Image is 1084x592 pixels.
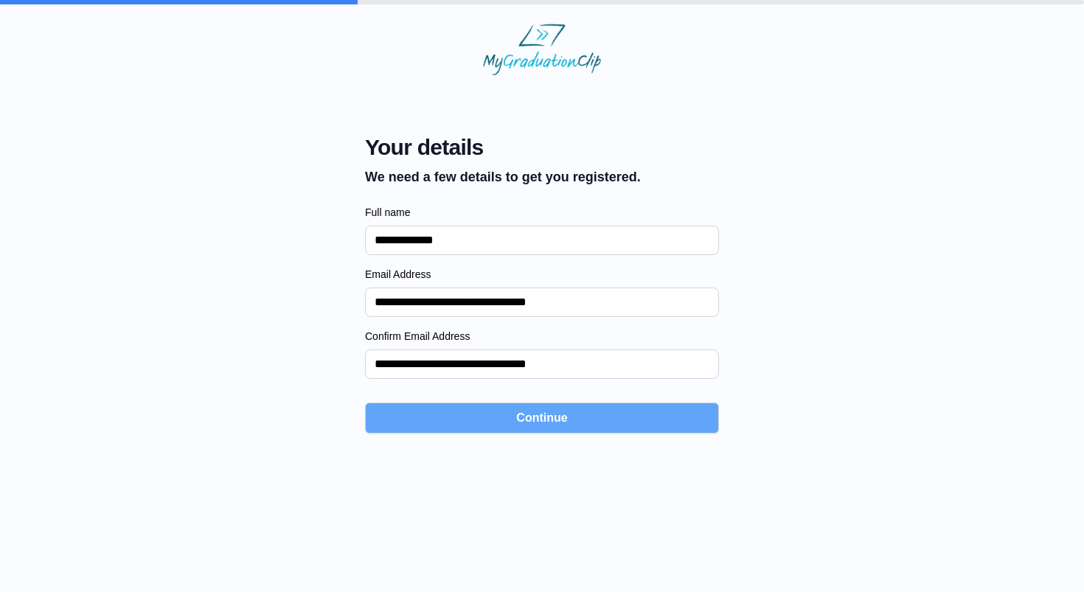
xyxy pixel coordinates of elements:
p: We need a few details to get you registered. [365,167,641,187]
img: MyGraduationClip [483,24,601,75]
label: Confirm Email Address [365,329,719,344]
label: Email Address [365,267,719,282]
button: Continue [365,403,719,433]
span: Your details [365,134,641,161]
label: Full name [365,205,719,220]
